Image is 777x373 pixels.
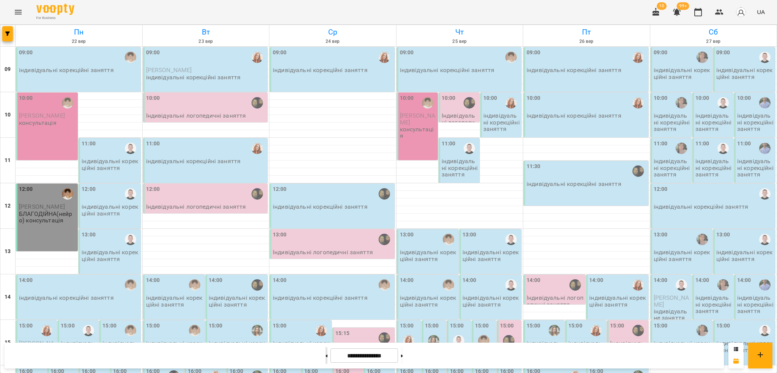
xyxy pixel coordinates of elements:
label: 11:00 [737,140,751,148]
p: індивідуальні корекційні заняття [462,249,520,262]
img: Галіцька Дар'я [252,325,263,336]
label: 14:00 [462,276,477,285]
div: Валерія Капітан [569,279,581,291]
label: 10:00 [527,94,541,102]
img: Валерія Капітан [252,279,263,291]
label: 11:00 [654,140,668,148]
div: Коваль Дмитро [759,279,771,291]
img: Марина Кириченко [478,335,489,346]
label: 13:00 [273,231,287,239]
div: Валерія Капітан [379,332,390,344]
h6: 23 вер [144,38,268,45]
label: 15:00 [568,322,582,330]
div: Гайдук Артем [759,325,771,336]
p: індивідуальні корекційні заняття [273,67,368,73]
p: індивідуальні корекційні заняття [695,112,732,132]
div: Кобзар Зоряна [632,279,644,291]
label: 10:00 [737,94,751,102]
label: 13:00 [400,231,414,239]
img: Валерія Капітан [252,97,263,109]
img: Гайдук Артем [759,188,771,200]
div: Кобзар Зоряна [590,325,602,336]
label: 12:00 [82,185,96,194]
label: 15:00 [450,322,464,330]
label: 15:00 [146,322,160,330]
label: 12:00 [19,185,33,194]
label: 09:00 [19,49,33,57]
span: [PERSON_NAME] [654,294,689,308]
h6: Сб [651,26,776,38]
p: індивідуальні корекційні заняття [654,203,749,210]
p: індивідуальні корекційні заняття [209,294,266,308]
p: індивідуальні корекційні заняття [400,294,457,308]
img: Кобзар Зоряна [41,325,52,336]
label: 15:00 [400,322,414,330]
label: 11:00 [146,140,160,148]
p: індивідуальні корекційні заняття [737,112,774,132]
label: 15:00 [273,322,287,330]
div: Гайдук Артем [83,325,94,336]
p: індивідуальні корекційні заняття [19,67,114,73]
img: Гайдук Артем [125,143,136,154]
label: 09:00 [716,49,730,57]
p: індивідуальні корекційні заняття [400,67,495,73]
label: 09:00 [146,49,160,57]
h6: 22 вер [17,38,141,45]
label: 14:00 [527,276,541,285]
label: 15:00 [102,322,116,330]
img: Марина Кириченко [125,52,136,63]
h6: 09 [5,65,11,74]
img: Гайдук Артем [464,143,475,154]
p: Індивідуальні логопедичні заняття [442,112,478,132]
div: Кобзар Зоряна [632,52,644,63]
img: Галіцька Дар'я [549,325,560,336]
img: Кобзар Зоряна [252,52,263,63]
img: Валерія Капітан [632,165,644,177]
label: 11:00 [82,140,96,148]
p: індивідуальне заняття [654,308,690,321]
p: індивідуальні корекційні заняття [654,67,711,80]
label: 14:00 [737,276,751,285]
button: UA [754,5,768,19]
p: індивідуальні корекційні заняття [589,294,646,308]
p: індивідуальні корекційні заняття [19,294,114,301]
img: Марина Кириченко [505,52,517,63]
img: Коваль Дмитро [759,97,771,109]
label: 09:00 [273,49,287,57]
img: Мєдвєдєва Катерина [697,234,708,245]
img: Мєдвєдєва Катерина [676,97,687,109]
p: індивідуальні корекційні заняття [146,74,241,80]
label: 10:00 [400,94,414,102]
span: 10 [657,2,667,10]
div: Мєдвєдєва Катерина [676,143,687,154]
img: Мєдвєдєва Катерина [717,279,729,291]
div: Мєдвєдєва Катерина [697,52,708,63]
label: 15:00 [654,322,668,330]
img: Кобзар Зоряна [505,97,517,109]
p: індивідуальні корекційні заняття [654,112,690,132]
label: 14:00 [19,276,33,285]
div: Кобзар Зоряна [252,143,263,154]
h6: 14 [5,293,11,301]
p: Індивідуальні логопедичні заняття [146,112,246,119]
img: Мєдвєдєва Катерина [697,325,708,336]
img: Гайдук Артем [676,279,687,291]
p: Індивідуальні логопедичні заняття [273,249,373,255]
img: Марина Кириченко [125,279,136,291]
label: 11:00 [442,140,456,148]
label: 15:00 [61,322,75,330]
img: Кобзар Зоряна [379,52,390,63]
label: 10:00 [19,94,33,102]
img: Марина Кириченко [62,97,73,109]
